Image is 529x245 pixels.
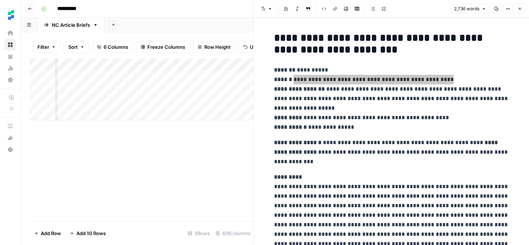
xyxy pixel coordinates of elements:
a: Browse [4,39,16,51]
a: Usage [4,62,16,74]
div: NC Article Briefs [52,21,90,29]
button: Undo [238,41,267,53]
button: What's new? [4,132,16,144]
button: Filter [33,41,61,53]
span: Undo [250,43,262,51]
a: Your Data [4,51,16,62]
button: Add 10 Rows [65,227,110,239]
div: 3 Rows [185,227,213,239]
img: Ten Speed Logo [4,8,18,22]
button: Freeze Columns [136,41,190,53]
span: Freeze Columns [147,43,185,51]
span: 6 Columns [104,43,128,51]
span: 2,736 words [454,6,479,12]
div: 6/6 Columns [213,227,253,239]
span: Row Height [204,43,231,51]
button: Help + Support [4,144,16,156]
button: Workspace: Ten Speed [4,6,16,24]
span: Filter [37,43,49,51]
span: Add 10 Rows [76,230,106,237]
button: 2,736 words [451,4,489,14]
button: 6 Columns [92,41,133,53]
span: Add Row [41,230,61,237]
div: What's new? [5,132,16,143]
a: NC Article Briefs [37,18,104,32]
button: Row Height [193,41,235,53]
a: Settings [4,74,16,86]
a: Home [4,27,16,39]
span: Sort [68,43,78,51]
button: Sort [64,41,89,53]
a: AirOps Academy [4,120,16,132]
button: Add Row [30,227,65,239]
